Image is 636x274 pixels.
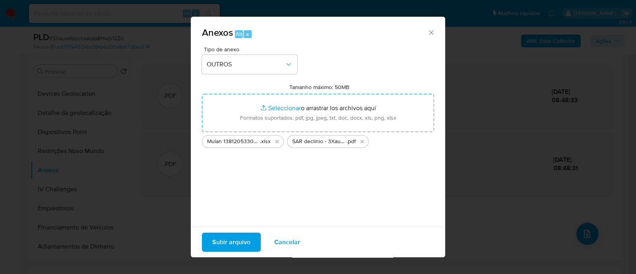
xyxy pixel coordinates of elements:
[202,233,261,252] button: Subir arquivo
[202,25,233,39] span: Anexos
[212,233,250,251] span: Subir arquivo
[264,233,310,252] button: Cancelar
[207,138,260,146] span: Mulan 1381205330_2025_08_13_16_39_14
[202,132,434,148] ul: Archivos seleccionados
[236,30,242,38] span: Alt
[357,137,367,146] button: Eliminar SAR declinio - 3Xauw6pjUxxaqas8HwjVl2Zd - CNPJ 12694689000180 - SOCIEDADE BENEFICENTE E ...
[427,29,434,36] button: Cerrar
[292,138,347,146] span: SAR declinio - 3Xauw6pjUxxaqas8HwjVl2Zd - CNPJ 12694689000180 - SOCIEDADE BENEFICENTE E RECREATIV...
[274,233,300,251] span: Cancelar
[272,137,282,146] button: Eliminar Mulan 1381205330_2025_08_13_16_39_14.xlsx
[260,138,271,146] span: .xlsx
[202,55,297,74] button: OUTROS
[289,84,349,91] label: Tamanho máximo: 50MB
[347,138,356,146] span: .pdf
[204,47,299,52] span: Tipo de anexo
[246,30,249,38] span: a
[207,60,285,68] span: OUTROS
